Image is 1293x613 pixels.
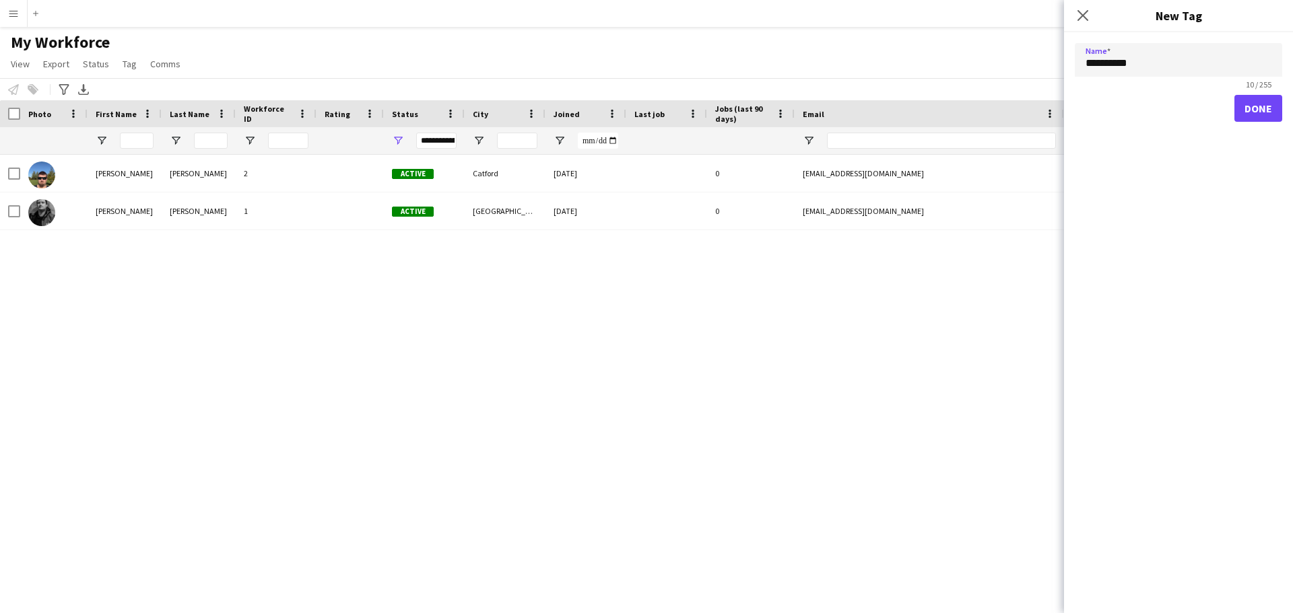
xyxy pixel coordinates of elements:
a: Tag [117,55,142,73]
span: First Name [96,109,137,119]
span: 10 / 255 [1235,79,1282,89]
a: Export [38,55,75,73]
app-action-btn: Export XLSX [75,81,92,98]
h3: New Tag [1064,7,1293,24]
span: Rating [325,109,350,119]
input: First Name Filter Input [120,133,154,149]
button: Done [1234,95,1282,122]
app-action-btn: Advanced filters [56,81,72,98]
div: [EMAIL_ADDRESS][DOMAIN_NAME] [795,155,1064,192]
div: [GEOGRAPHIC_DATA] [465,192,545,229]
button: Open Filter Menu [170,135,182,147]
span: Jobs (last 90 days) [715,104,770,124]
button: Open Filter Menu [96,135,108,147]
button: Open Filter Menu [244,135,256,147]
div: 0 [707,155,795,192]
span: City [473,109,488,119]
span: Tag [123,58,137,70]
span: Photo [28,109,51,119]
div: [DATE] [545,192,626,229]
span: Status [392,109,418,119]
a: Comms [145,55,186,73]
div: [DATE] [545,155,626,192]
div: 0 [707,192,795,229]
button: Open Filter Menu [554,135,566,147]
span: Last job [634,109,665,119]
div: [PERSON_NAME] [162,192,236,229]
input: Workforce ID Filter Input [268,133,308,149]
div: [PERSON_NAME] [88,155,162,192]
img: Tim Allan [28,161,55,188]
span: Workforce ID [244,104,292,124]
input: Last Name Filter Input [194,133,228,149]
span: Export [43,58,69,70]
input: Email Filter Input [827,133,1056,149]
button: Open Filter Menu [803,135,815,147]
input: City Filter Input [497,133,537,149]
button: Open Filter Menu [473,135,485,147]
span: Status [83,58,109,70]
a: Status [77,55,114,73]
span: Active [392,169,434,179]
img: Timothy Allan [28,199,55,226]
div: [PERSON_NAME] [162,155,236,192]
span: Active [392,207,434,217]
div: Catford [465,155,545,192]
div: [PERSON_NAME] [88,192,162,229]
span: Joined [554,109,580,119]
span: Last Name [170,109,209,119]
span: My Workforce [11,32,110,52]
div: [EMAIL_ADDRESS][DOMAIN_NAME] [795,192,1064,229]
a: View [5,55,35,73]
input: Joined Filter Input [578,133,618,149]
span: View [11,58,30,70]
span: Comms [150,58,180,70]
div: 1 [236,192,317,229]
span: Email [803,109,824,119]
div: 2 [236,155,317,192]
button: Open Filter Menu [392,135,404,147]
